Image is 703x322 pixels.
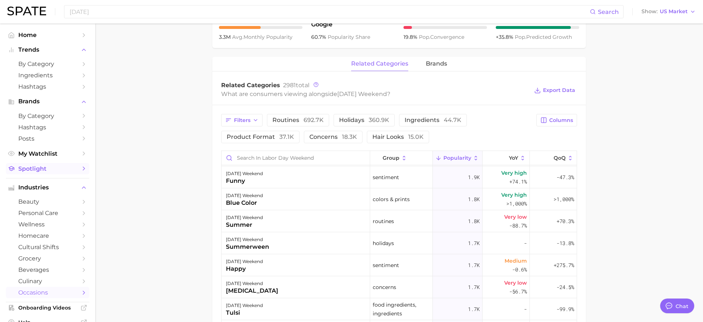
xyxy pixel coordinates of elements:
button: ShowUS Market [640,7,698,16]
span: beverages [18,266,77,273]
span: [DATE] weekend [337,90,387,97]
span: 692.7k [304,116,324,123]
div: 9 / 10 [496,26,579,29]
span: -56.7% [509,287,527,296]
button: Brands [6,96,89,107]
span: -99.9% [557,305,574,314]
a: Onboarding Videos [6,302,89,313]
div: [DATE] weekend [226,191,263,200]
span: wellness [18,221,77,228]
div: [DATE] weekend [226,257,263,266]
a: Posts [6,133,89,144]
span: 1.7k [468,239,480,248]
button: Industries [6,182,89,193]
span: Onboarding Videos [18,304,77,311]
span: 1.9k [468,173,480,182]
span: - [524,305,527,314]
div: What are consumers viewing alongside ? [221,89,529,99]
span: 1.7k [468,261,480,270]
span: group [383,155,399,161]
span: Show [641,10,658,14]
span: 60.7% [311,34,328,40]
span: Medium [505,256,527,265]
span: Popularity [443,155,471,161]
span: convergence [419,34,464,40]
span: routines [272,117,324,123]
div: summerween [226,243,269,251]
span: Very high [501,190,527,199]
button: [DATE] weekend[MEDICAL_DATA]concerns1.7kVery low-56.7%-24.5% [222,276,577,298]
span: Ingredients [18,72,77,79]
input: Search here for a brand, industry, or ingredient [69,5,590,18]
span: personal care [18,210,77,216]
div: tulsi [226,308,263,317]
abbr: popularity index [515,34,526,40]
span: related categories [351,60,408,67]
button: Export Data [532,85,577,96]
span: -24.5% [557,283,574,292]
a: occasions [6,287,89,298]
span: +35.8% [496,34,515,40]
span: YoY [509,155,518,161]
span: predicted growth [515,34,572,40]
button: Filters [221,114,263,126]
button: [DATE] weekendblue colorcolors & prints1.8kVery high>1,000%>1,000% [222,188,577,210]
a: Hashtags [6,122,89,133]
span: +70.3% [557,217,574,226]
span: sentiment [373,261,399,270]
span: by Category [18,112,77,119]
a: by Category [6,110,89,122]
span: +74.1% [509,177,527,186]
div: blue color [226,199,263,207]
button: group [370,151,432,165]
span: beauty [18,198,77,205]
span: homecare [18,232,77,239]
div: [DATE] weekend [226,279,278,288]
span: brands [426,60,447,67]
span: Home [18,32,77,38]
button: Popularity [433,151,483,165]
a: Spotlight [6,163,89,174]
span: product format [227,134,294,140]
span: by Category [18,60,77,67]
a: wellness [6,219,89,230]
span: holidays [339,117,389,123]
span: Search [598,8,619,15]
div: happy [226,264,263,273]
span: 37.1k [279,133,294,140]
a: beverages [6,264,89,275]
button: [DATE] weekendsummerweenholidays1.7k--13.8% [222,232,577,254]
span: -88.7% [509,221,527,230]
span: -47.3% [557,173,574,182]
img: SPATE [7,7,46,15]
span: food ingredients, ingredients [373,300,429,318]
button: YoY [483,151,530,165]
span: 44.7k [444,116,461,123]
span: routines [373,217,394,226]
a: My Watchlist [6,148,89,159]
a: cultural shifts [6,241,89,253]
button: QoQ [530,151,577,165]
input: Search in labor day weekend [222,151,370,165]
span: Columns [549,117,573,123]
span: sentiment [373,173,399,182]
button: [DATE] weekendfunnysentiment1.9kVery high+74.1%-47.3% [222,166,577,188]
span: 1.7k [468,283,480,292]
span: -13.8% [557,239,574,248]
span: Hashtags [18,83,77,90]
div: [DATE] weekend [226,213,263,222]
span: Google [311,20,395,29]
button: [DATE] weekendtulsifood ingredients, ingredients1.7k--99.9% [222,298,577,320]
span: Industries [18,184,77,191]
span: My Watchlist [18,150,77,157]
span: Very high [501,169,527,177]
button: Columns [536,114,577,126]
span: concerns [373,283,396,292]
span: QoQ [554,155,566,161]
button: [DATE] weekendhappysentiment1.7kMedium-0.6%+275.7% [222,254,577,276]
span: 18.3k [342,133,357,140]
span: 1.8k [468,217,480,226]
span: culinary [18,278,77,285]
div: [DATE] weekend [226,301,263,310]
span: 1.7k [468,305,480,314]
